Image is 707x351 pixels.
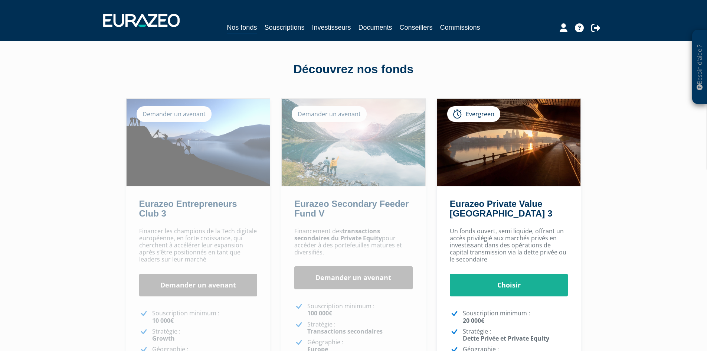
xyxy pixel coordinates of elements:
[227,22,257,34] a: Nos fonds
[463,310,568,324] p: Souscription minimum :
[463,328,568,342] p: Stratégie :
[359,22,392,33] a: Documents
[103,14,180,27] img: 1732889491-logotype_eurazeo_blanc_rvb.png
[152,316,174,325] strong: 10 000€
[450,274,568,297] a: Choisir
[440,22,480,33] a: Commissions
[142,61,565,78] div: Découvrez nos fonds
[294,227,382,242] strong: transactions secondaires du Private Equity
[450,228,568,263] p: Un fonds ouvert, semi liquide, offrant un accès privilégié aux marchés privés en investissant dan...
[463,334,549,342] strong: Dette Privée et Private Equity
[312,22,351,33] a: Investisseurs
[137,106,212,122] div: Demander un avenant
[294,199,409,218] a: Eurazeo Secondary Feeder Fund V
[450,199,552,218] a: Eurazeo Private Value [GEOGRAPHIC_DATA] 3
[139,199,237,218] a: Eurazeo Entrepreneurs Club 3
[139,274,258,297] a: Demander un avenant
[152,328,258,342] p: Stratégie :
[463,316,484,325] strong: 20 000€
[695,34,704,101] p: Besoin d'aide ?
[139,228,258,263] p: Financer les champions de la Tech digitale européenne, en forte croissance, qui cherchent à accél...
[294,266,413,289] a: Demander un avenant
[152,334,175,342] strong: Growth
[152,310,258,324] p: Souscription minimum :
[127,99,270,186] img: Eurazeo Entrepreneurs Club 3
[307,321,413,335] p: Stratégie :
[264,22,304,33] a: Souscriptions
[307,303,413,317] p: Souscription minimum :
[447,106,500,122] div: Evergreen
[307,309,332,317] strong: 100 000€
[400,22,433,33] a: Conseillers
[294,228,413,256] p: Financement des pour accéder à des portefeuilles matures et diversifiés.
[437,99,581,186] img: Eurazeo Private Value Europe 3
[292,106,367,122] div: Demander un avenant
[282,99,425,186] img: Eurazeo Secondary Feeder Fund V
[307,327,383,335] strong: Transactions secondaires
